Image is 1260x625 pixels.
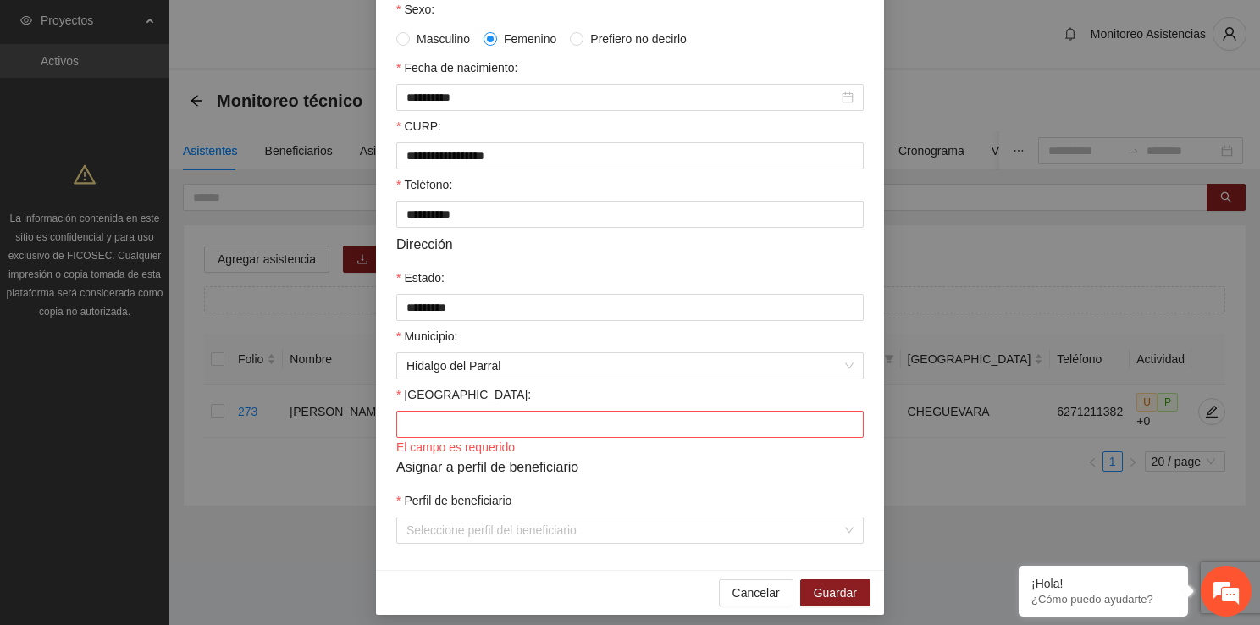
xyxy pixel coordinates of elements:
[406,353,854,379] span: Hidalgo del Parral
[396,117,441,136] label: CURP:
[396,175,452,194] label: Teléfono:
[719,579,793,606] button: Cancelar
[88,86,285,108] div: Chatee con nosotros ahora
[396,456,578,478] span: Asignar a perfil de beneficiario
[396,491,511,510] label: Perfil de beneficiario
[406,517,842,543] input: Perfil de beneficiario
[98,211,234,382] span: Estamos en línea.
[732,584,780,602] span: Cancelar
[396,201,864,228] input: Teléfono:
[396,142,864,169] input: CURP:
[1031,577,1175,590] div: ¡Hola!
[583,30,694,48] span: Prefiero no decirlo
[410,30,477,48] span: Masculino
[396,327,457,346] label: Municipio:
[814,584,857,602] span: Guardar
[396,438,864,456] div: El campo es requerido
[396,268,445,287] label: Estado:
[1031,593,1175,606] p: ¿Cómo puedo ayudarte?
[800,579,870,606] button: Guardar
[406,88,838,107] input: Fecha de nacimiento:
[396,411,864,438] input: Colonia:
[278,8,318,49] div: Minimizar ventana de chat en vivo
[396,385,531,404] label: Colonia:
[396,58,517,77] label: Fecha de nacimiento:
[396,234,453,255] span: Dirección
[396,294,864,321] input: Estado:
[497,30,563,48] span: Femenino
[8,432,323,491] textarea: Escriba su mensaje y pulse “Intro”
